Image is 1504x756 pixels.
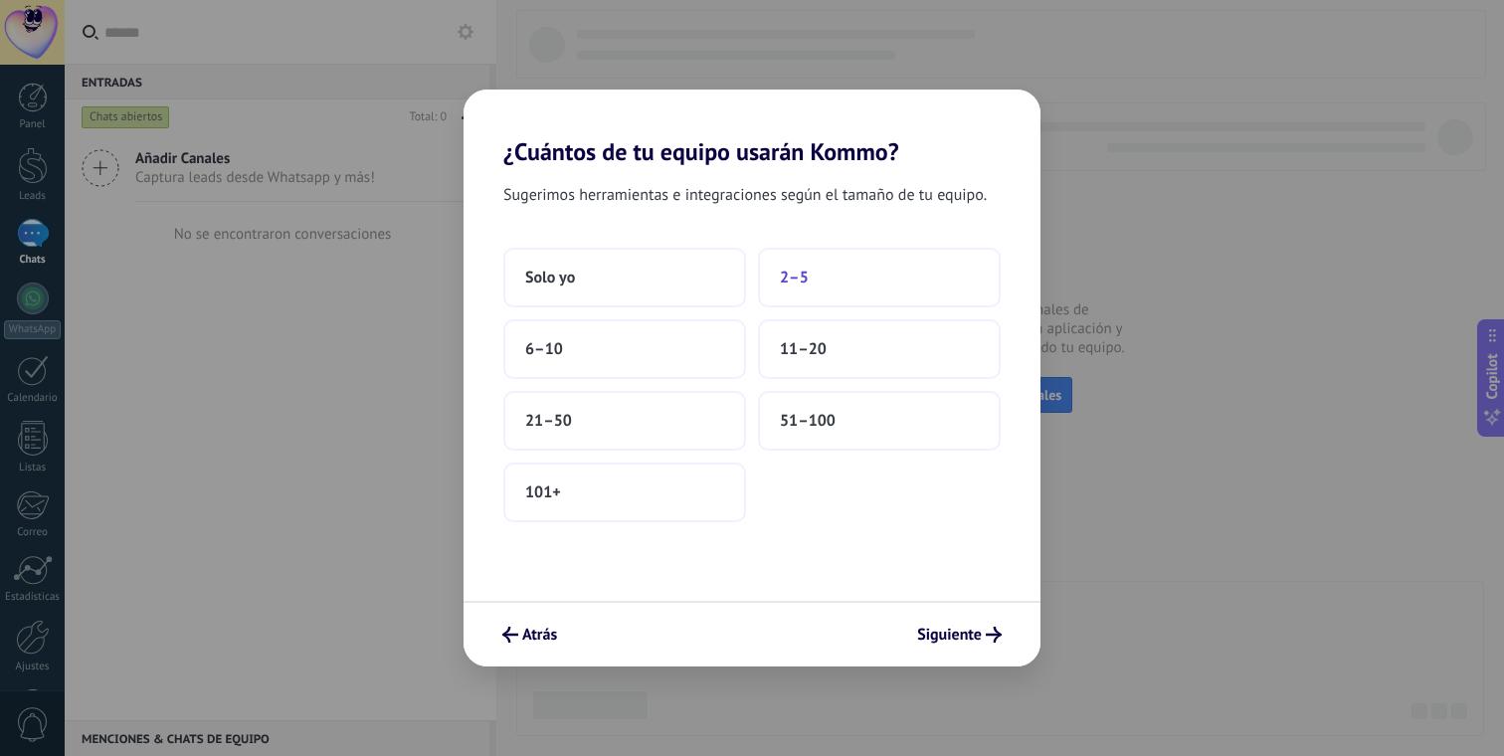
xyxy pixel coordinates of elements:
span: 2–5 [780,268,809,287]
button: 2–5 [758,248,1001,307]
button: 101+ [503,463,746,522]
span: 6–10 [525,339,563,359]
span: 11–20 [780,339,827,359]
span: Siguiente [917,628,982,642]
button: 51–100 [758,391,1001,451]
span: Solo yo [525,268,575,287]
span: 101+ [525,482,561,502]
button: Solo yo [503,248,746,307]
span: 51–100 [780,411,836,431]
button: 6–10 [503,319,746,379]
button: Siguiente [908,618,1011,652]
span: Sugerimos herramientas e integraciones según el tamaño de tu equipo. [503,182,987,208]
h2: ¿Cuántos de tu equipo usarán Kommo? [464,90,1040,166]
button: Atrás [493,618,566,652]
span: Atrás [522,628,557,642]
button: 11–20 [758,319,1001,379]
button: 21–50 [503,391,746,451]
span: 21–50 [525,411,572,431]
